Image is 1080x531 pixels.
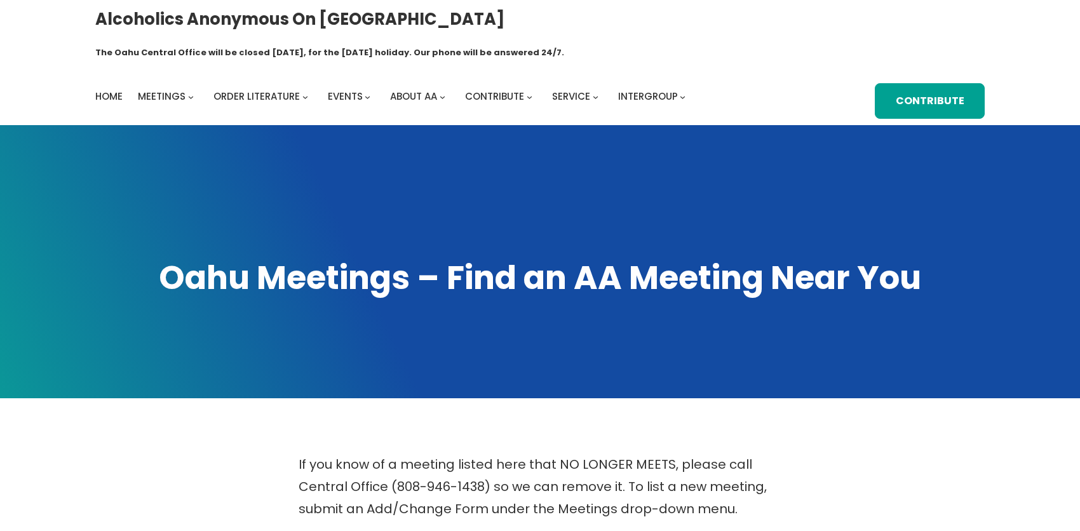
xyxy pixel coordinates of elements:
button: Intergroup submenu [680,93,685,99]
button: Meetings submenu [188,93,194,99]
span: Contribute [465,90,524,103]
span: About AA [390,90,437,103]
h1: Oahu Meetings – Find an AA Meeting Near You [95,256,985,300]
button: Order Literature submenu [302,93,308,99]
span: Meetings [138,90,186,103]
span: Service [552,90,590,103]
button: Events submenu [365,93,370,99]
a: Service [552,88,590,105]
span: Intergroup [618,90,678,103]
a: Events [328,88,363,105]
span: Home [95,90,123,103]
h1: The Oahu Central Office will be closed [DATE], for the [DATE] holiday. Our phone will be answered... [95,46,564,59]
button: About AA submenu [440,93,445,99]
a: Contribute [875,83,985,119]
span: Events [328,90,363,103]
nav: Intergroup [95,88,690,105]
a: About AA [390,88,437,105]
a: Meetings [138,88,186,105]
a: Home [95,88,123,105]
span: Order Literature [213,90,300,103]
a: Alcoholics Anonymous on [GEOGRAPHIC_DATA] [95,4,505,34]
p: If you know of a meeting listed here that NO LONGER MEETS, please call Central Office (808-946-14... [299,454,781,520]
button: Service submenu [593,93,598,99]
a: Contribute [465,88,524,105]
a: Intergroup [618,88,678,105]
button: Contribute submenu [527,93,532,99]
